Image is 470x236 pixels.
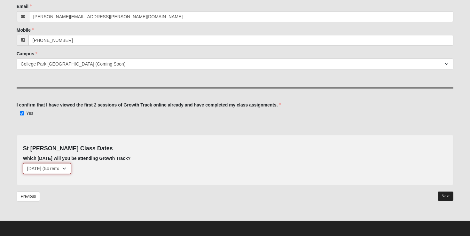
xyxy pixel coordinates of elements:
label: Email [17,3,32,10]
label: Which [DATE] will you be attending Growth Track? [23,155,131,161]
a: Previous [17,192,40,201]
h4: St [PERSON_NAME] Class Dates [23,145,447,152]
label: Mobile [17,27,34,33]
a: Next [438,192,453,201]
input: Yes [20,111,24,115]
span: Yes [26,111,34,116]
label: Campus [17,51,37,57]
label: I confirm that I have viewed the first 2 sessions of Growth Track online already and have complet... [17,102,281,108]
